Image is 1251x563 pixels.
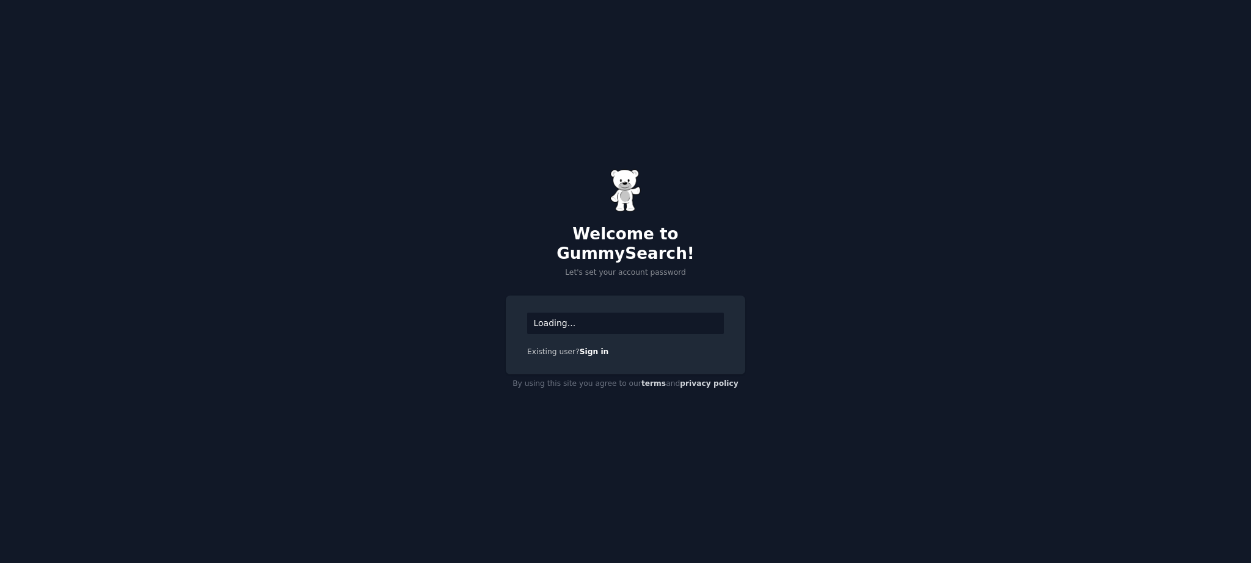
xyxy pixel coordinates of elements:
a: privacy policy [680,379,739,388]
div: By using this site you agree to our and [506,374,745,394]
a: terms [641,379,666,388]
img: Gummy Bear [610,169,641,212]
a: Sign in [580,347,609,356]
h2: Welcome to GummySearch! [506,225,745,263]
span: Existing user? [527,347,580,356]
p: Let's set your account password [506,267,745,278]
div: Loading... [527,313,724,334]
